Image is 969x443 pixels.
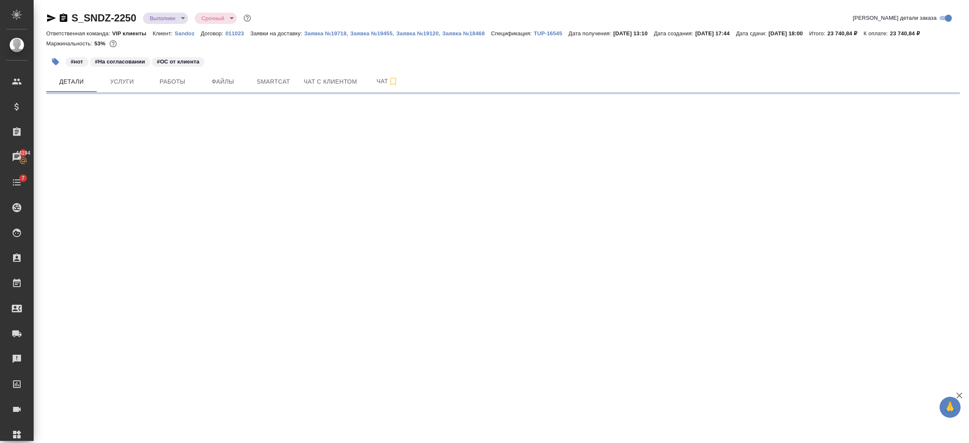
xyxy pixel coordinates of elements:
[2,147,32,168] a: 44194
[195,13,237,24] div: Выполнен
[654,30,695,37] p: Дата создания:
[534,29,569,37] a: TUP-16545
[613,30,654,37] p: [DATE] 13:10
[534,30,569,37] p: TUP-16545
[250,30,304,37] p: Заявки на доставку:
[175,29,201,37] a: Sandoz
[46,53,65,71] button: Добавить тэг
[396,30,439,37] p: Заявка №19120
[201,30,225,37] p: Договор:
[11,149,35,157] span: 44194
[253,76,294,87] span: Smartcat
[943,398,957,416] span: 🙏
[442,29,491,38] button: Заявка №18468
[827,30,863,37] p: 23 740,84 ₽
[46,30,112,37] p: Ответственная команда:
[736,30,768,37] p: Дата сдачи:
[347,30,350,37] p: ,
[439,30,442,37] p: ,
[304,30,347,37] p: Заявка №19718
[16,174,29,182] span: 7
[65,58,89,65] span: нот
[46,40,94,47] p: Маржинальность:
[147,15,178,22] button: Выполнен
[695,30,736,37] p: [DATE] 17:44
[491,30,534,37] p: Спецификация:
[46,13,56,23] button: Скопировать ссылку для ЯМессенджера
[809,30,827,37] p: Итого:
[203,76,243,87] span: Файлы
[304,76,357,87] span: Чат с клиентом
[853,14,937,22] span: [PERSON_NAME] детали заказа
[151,58,205,65] span: ОС от клиента
[51,76,92,87] span: Детали
[569,30,613,37] p: Дата получения:
[71,58,83,66] p: #нот
[442,30,491,37] p: Заявка №18468
[242,13,253,24] button: Доп статусы указывают на важность/срочность заказа
[94,40,107,47] p: 53%
[143,13,188,24] div: Выполнен
[393,30,397,37] p: ,
[350,29,393,38] button: Заявка №19455
[890,30,926,37] p: 23 740,84 ₽
[396,29,439,38] button: Заявка №19120
[71,12,136,24] a: S_SNDZ-2250
[153,30,175,37] p: Клиент:
[863,30,890,37] p: К оплате:
[199,15,227,22] button: Срочный
[388,76,398,87] svg: Подписаться
[350,30,393,37] p: Заявка №19455
[89,58,151,65] span: На согласовании
[95,58,145,66] p: #На согласовании
[304,29,347,38] button: Заявка №19718
[225,29,250,37] a: 011023
[112,30,153,37] p: VIP клиенты
[102,76,142,87] span: Услуги
[58,13,69,23] button: Скопировать ссылку
[367,76,408,87] span: Чат
[108,38,119,49] button: 9280.20 RUB;
[152,76,193,87] span: Работы
[940,397,961,418] button: 🙏
[768,30,809,37] p: [DATE] 18:00
[175,30,201,37] p: Sandoz
[2,172,32,193] a: 7
[225,30,250,37] p: 011023
[157,58,199,66] p: #ОС от клиента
